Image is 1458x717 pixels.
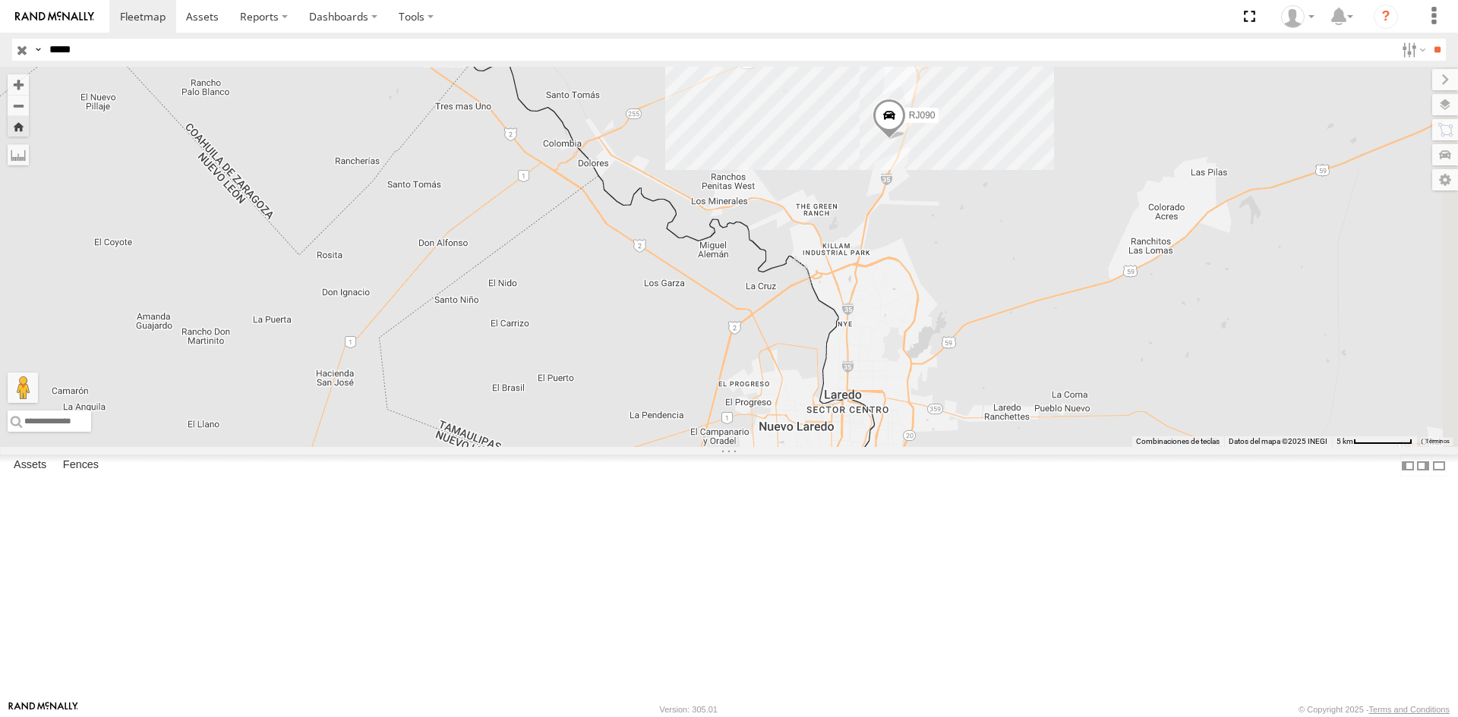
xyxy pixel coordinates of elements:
div: Josue Jimenez [1276,5,1320,28]
img: rand-logo.svg [15,11,94,22]
a: Visit our Website [8,702,78,717]
label: Assets [6,455,54,476]
label: Measure [8,144,29,165]
div: © Copyright 2025 - [1299,705,1450,714]
button: Zoom out [8,95,29,116]
label: Search Query [32,39,44,61]
label: Fences [55,455,106,476]
button: Zoom Home [8,116,29,137]
a: Términos [1425,439,1450,445]
a: Terms and Conditions [1369,705,1450,714]
label: Dock Summary Table to the Right [1415,454,1431,476]
label: Search Filter Options [1396,39,1428,61]
button: Combinaciones de teclas [1136,436,1220,447]
button: Escala del mapa: 5 km por 74 píxeles [1332,436,1417,447]
label: Dock Summary Table to the Left [1400,454,1415,476]
button: Arrastra al hombrecito al mapa para abrir Street View [8,373,38,403]
div: Version: 305.01 [660,705,718,714]
label: Map Settings [1432,169,1458,190]
span: Datos del mapa ©2025 INEGI [1229,437,1327,445]
label: Hide Summary Table [1431,454,1447,476]
span: 5 km [1336,437,1353,445]
button: Zoom in [8,74,29,95]
i: ? [1374,5,1398,29]
span: RJ090 [909,110,936,121]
